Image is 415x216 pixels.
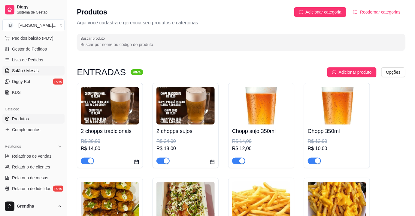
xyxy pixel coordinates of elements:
[232,138,290,145] div: R$ 14,00
[17,10,62,15] span: Sistema de Gestão
[308,138,366,145] div: R$ 12,00
[2,55,65,65] a: Lista de Pedidos
[381,67,405,77] button: Opções
[77,19,405,26] p: Aqui você cadastra e gerencia seu produtos e categorias
[12,68,39,74] span: Salão / Mesas
[156,127,215,135] h4: 2 chopps sujos
[77,69,126,76] h3: ENTRADAS
[308,145,366,152] div: R$ 10,00
[308,127,366,135] h4: Chopp 350ml
[81,87,139,125] img: product-image
[294,7,347,17] button: Adicionar categoria
[306,9,342,15] span: Adicionar categoria
[360,9,401,15] span: Reodernar categorias
[156,87,215,125] img: product-image
[2,2,65,17] a: DiggySistema de Gestão
[2,114,65,124] a: Produtos
[327,67,377,77] button: Adicionar produto
[80,36,107,41] label: Buscar produto
[12,127,40,133] span: Complementos
[232,145,290,152] div: R$ 12,00
[18,22,56,28] div: [PERSON_NAME] ...
[2,104,65,114] div: Catálogo
[2,19,65,31] button: Select a team
[339,69,372,76] span: Adicionar produto
[156,145,215,152] div: R$ 18,00
[2,66,65,76] a: Salão / Mesas
[12,46,47,52] span: Gestor de Pedidos
[2,44,65,54] a: Gestor de Pedidos
[156,138,215,145] div: R$ 24,00
[232,127,290,135] h4: Chopp sujo 350ml
[5,144,21,149] span: Relatórios
[81,138,139,145] div: R$ 20,00
[2,199,65,214] button: Grendha
[17,204,55,209] span: Grendha
[308,87,366,125] img: product-image
[12,89,21,95] span: KDS
[353,10,358,14] span: ordered-list
[2,33,65,43] button: Pedidos balcão (PDV)
[349,7,405,17] button: Reodernar categorias
[17,5,62,10] span: Diggy
[12,186,54,192] span: Relatório de fidelidade
[12,153,52,159] span: Relatórios de vendas
[81,127,139,135] h4: 2 chopps tradicionais
[77,7,107,17] h2: Produtos
[131,69,143,75] sup: ativa
[2,162,65,172] a: Relatório de clientes
[2,151,65,161] a: Relatórios de vendas
[12,35,53,41] span: Pedidos balcão (PDV)
[210,159,215,164] span: calendar
[2,88,65,97] a: KDS
[232,87,290,125] img: product-image
[12,175,48,181] span: Relatório de mesas
[2,173,65,183] a: Relatório de mesas
[134,159,139,164] span: calendar
[12,116,29,122] span: Produtos
[12,79,30,85] span: Diggy Bot
[12,164,50,170] span: Relatório de clientes
[2,125,65,134] a: Complementos
[299,10,303,14] span: plus-circle
[332,70,336,74] span: plus-circle
[2,77,65,86] a: Diggy Botnovo
[80,42,402,48] input: Buscar produto
[386,69,401,76] span: Opções
[12,57,43,63] span: Lista de Pedidos
[8,22,14,28] span: B
[81,145,139,152] div: R$ 14,00
[2,184,65,193] a: Relatório de fidelidadenovo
